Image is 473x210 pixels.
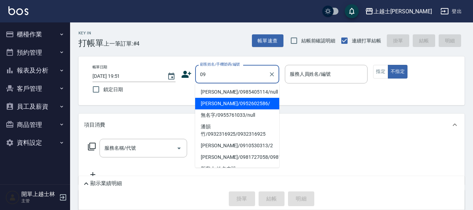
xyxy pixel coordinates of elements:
button: 指定 [373,65,388,79]
button: Open [173,143,185,154]
button: 商品管理 [3,116,67,134]
h2: Key In [78,31,104,35]
img: Logo [8,6,28,15]
button: 客戶管理 [3,80,67,98]
button: 上越士[PERSON_NAME] [362,4,435,19]
li: [PERSON_NAME]/0981727058/0981727058 [195,151,279,163]
label: 帳單日期 [92,65,107,70]
span: 結帳前確認明細 [301,37,336,45]
button: 資料設定 [3,134,67,152]
label: 顧客姓名/手機號碼/編號 [200,62,240,67]
span: 上一筆訂單:#4 [104,39,140,48]
button: 員工及薪資 [3,97,67,116]
button: 櫃檯作業 [3,25,67,43]
li: [PERSON_NAME]/0985405114/null [195,86,279,98]
li: 新客人 姓名未設定/0976410831/null [195,163,279,182]
input: YYYY/MM/DD hh:mm [92,70,160,82]
li: 無名字/0955761033/null [195,109,279,121]
button: Choose date, selected date is 2025-08-25 [163,68,180,85]
li: [PERSON_NAME]/0910530313/2 [195,140,279,151]
button: save [345,4,359,18]
span: 連續打單結帳 [352,37,381,45]
p: 項目消費 [84,121,105,129]
p: 主管 [21,198,57,204]
button: 帳單速查 [252,34,283,47]
img: Person [6,190,20,204]
p: 顯示業績明細 [90,180,122,187]
div: 項目消費 [78,114,465,136]
div: 上越士[PERSON_NAME] [373,7,432,16]
button: Clear [267,69,277,79]
h3: 打帳單 [78,38,104,48]
h5: 開單上越士林 [21,191,57,198]
button: 報表及分析 [3,61,67,80]
button: 預約管理 [3,43,67,62]
span: 鎖定日期 [103,86,123,93]
li: [PERSON_NAME]/0952602586/ [195,98,279,109]
button: 不指定 [388,65,407,79]
li: 潘韻竹/0932316925/0932316925 [195,121,279,140]
button: 登出 [438,5,465,18]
